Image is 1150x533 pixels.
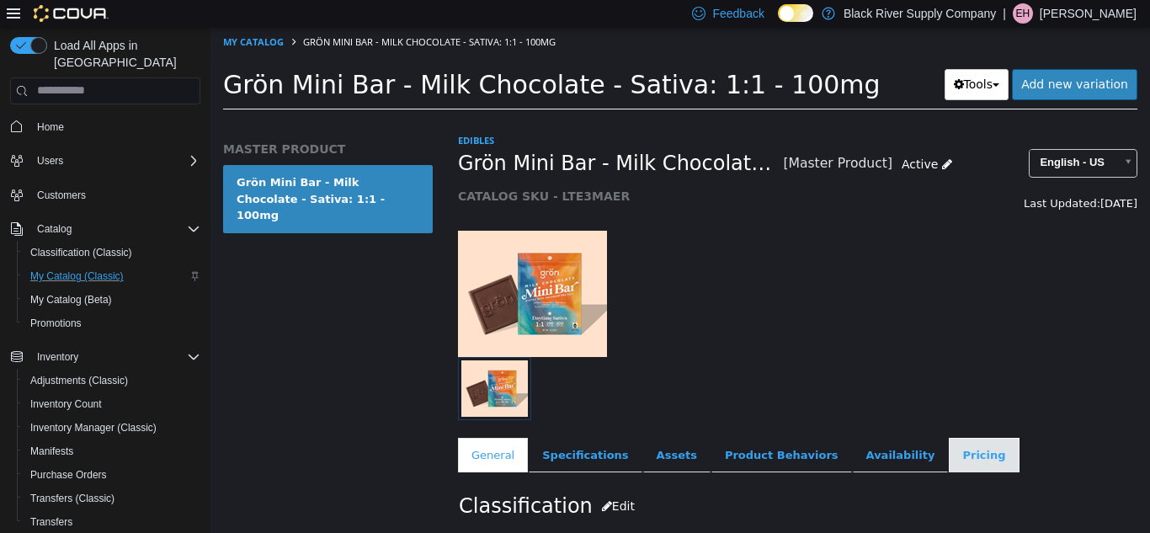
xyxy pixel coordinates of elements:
[30,421,157,434] span: Inventory Manager (Classic)
[17,463,207,487] button: Purchase Orders
[30,317,82,330] span: Promotions
[24,266,130,286] a: My Catalog (Classic)
[24,512,79,532] a: Transfers
[712,5,764,22] span: Feedback
[30,347,200,367] span: Inventory
[30,246,132,259] span: Classification (Classic)
[37,120,64,134] span: Home
[30,374,128,387] span: Adjustments (Classic)
[734,42,799,73] button: Tools
[17,241,207,264] button: Classification (Classic)
[93,8,345,21] span: Grön Mini Bar - Milk Chocolate - Sativa: 1:1 - 100mg
[17,416,207,440] button: Inventory Manager (Classic)
[382,464,434,495] button: Edit
[30,219,200,239] span: Catalog
[24,370,135,391] a: Adjustments (Classic)
[248,162,751,177] h5: CATALOG SKU - LTE3MAER
[3,217,207,241] button: Catalog
[24,266,200,286] span: My Catalog (Classic)
[24,465,114,485] a: Purchase Orders
[24,313,200,333] span: Promotions
[37,154,63,168] span: Users
[3,183,207,207] button: Customers
[30,468,107,482] span: Purchase Orders
[24,488,200,509] span: Transfers (Classic)
[3,149,207,173] button: Users
[248,464,926,495] h2: Classification
[1016,3,1030,24] span: EH
[890,170,927,183] span: [DATE]
[30,293,112,306] span: My Catalog (Beta)
[30,185,93,205] a: Customers
[13,115,222,130] h5: MASTER PRODUCT
[24,488,121,509] a: Transfers (Classic)
[318,411,431,446] a: Specifications
[248,204,397,330] img: 150
[801,42,927,73] a: Add new variation
[248,411,317,446] a: General
[17,440,207,463] button: Manifests
[24,418,163,438] a: Inventory Manager (Classic)
[1013,3,1033,24] div: Elysse Hendryx
[30,397,102,411] span: Inventory Count
[13,43,670,72] span: Grön Mini Bar - Milk Chocolate - Sativa: 1:1 - 100mg
[30,445,73,458] span: Manifests
[13,138,222,206] a: Grön Mini Bar - Milk Chocolate - Sativa: 1:1 - 100mg
[24,418,200,438] span: Inventory Manager (Classic)
[13,8,73,21] a: My Catalog
[844,3,996,24] p: Black River Supply Company
[17,288,207,312] button: My Catalog (Beta)
[3,115,207,139] button: Home
[24,394,200,414] span: Inventory Count
[30,116,200,137] span: Home
[24,441,80,461] a: Manifests
[30,347,85,367] button: Inventory
[24,370,200,391] span: Adjustments (Classic)
[24,313,88,333] a: Promotions
[433,411,500,446] a: Assets
[819,123,904,149] span: English - US
[30,515,72,529] span: Transfers
[501,411,642,446] a: Product Behaviors
[24,465,200,485] span: Purchase Orders
[813,170,890,183] span: Last Updated:
[24,441,200,461] span: Manifests
[17,487,207,510] button: Transfers (Classic)
[30,151,200,171] span: Users
[30,117,71,137] a: Home
[24,394,109,414] a: Inventory Count
[818,122,927,151] a: English - US
[37,350,78,364] span: Inventory
[24,243,200,263] span: Classification (Classic)
[738,411,808,446] a: Pricing
[642,411,738,446] a: Availability
[30,219,78,239] button: Catalog
[248,107,284,120] a: Edibles
[30,269,124,283] span: My Catalog (Classic)
[30,492,114,505] span: Transfers (Classic)
[30,184,200,205] span: Customers
[691,131,727,144] span: Active
[37,222,72,236] span: Catalog
[17,312,207,335] button: Promotions
[248,124,572,150] span: Grön Mini Bar - Milk Chocolate - Sativa: 1:1 - 100mg
[17,392,207,416] button: Inventory Count
[47,37,200,71] span: Load All Apps in [GEOGRAPHIC_DATA]
[34,5,109,22] img: Cova
[24,290,200,310] span: My Catalog (Beta)
[24,512,200,532] span: Transfers
[37,189,86,202] span: Customers
[1040,3,1137,24] p: [PERSON_NAME]
[572,131,682,144] small: [Master Product]
[1003,3,1006,24] p: |
[17,369,207,392] button: Adjustments (Classic)
[30,151,70,171] button: Users
[682,122,751,153] a: Active
[24,243,139,263] a: Classification (Classic)
[24,290,119,310] a: My Catalog (Beta)
[3,345,207,369] button: Inventory
[17,264,207,288] button: My Catalog (Classic)
[778,4,813,22] input: Dark Mode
